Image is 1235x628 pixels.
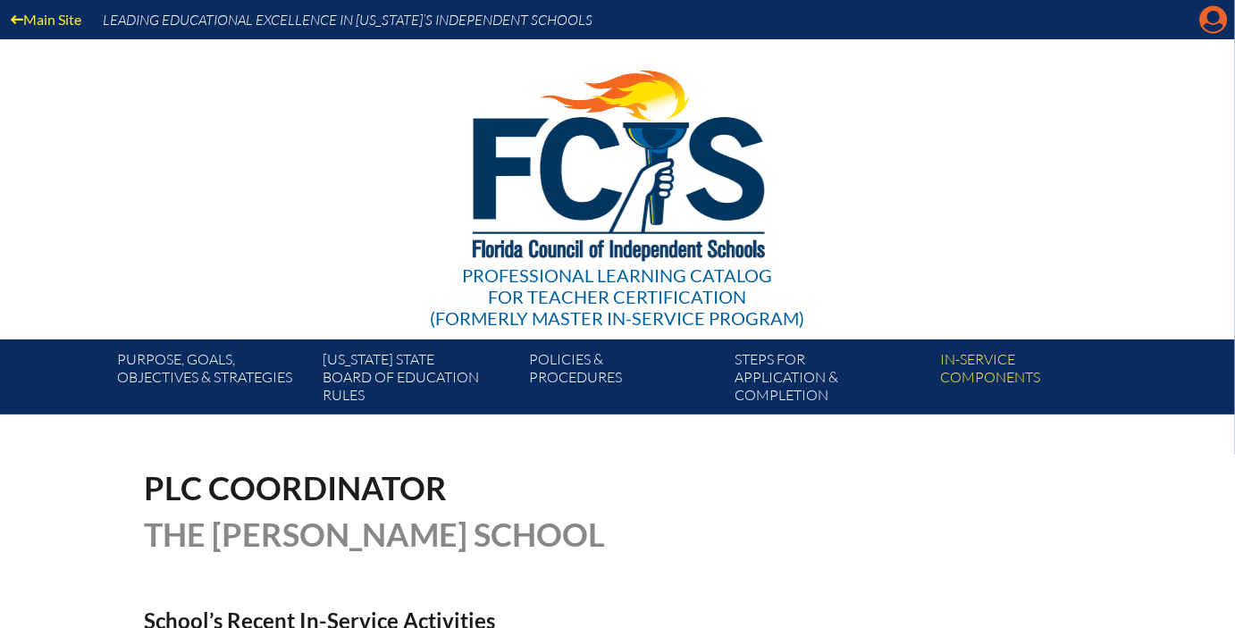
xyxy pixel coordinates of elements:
[315,347,521,414] a: [US_STATE] StateBoard of Education rules
[433,39,802,283] img: FCISlogo221.eps
[424,36,812,332] a: Professional Learning Catalog for Teacher Certification(formerly Master In-service Program)
[489,286,747,307] span: for Teacher Certification
[431,264,805,329] div: Professional Learning Catalog (formerly Master In-service Program)
[934,347,1139,414] a: In-servicecomponents
[4,7,88,31] a: Main Site
[110,347,315,414] a: Purpose, goals,objectives & strategies
[727,347,933,414] a: Steps forapplication & completion
[522,347,727,414] a: Policies &Procedures
[144,468,447,507] span: PLC Coordinator
[144,515,605,554] span: The [PERSON_NAME] School
[1199,5,1228,34] svg: Manage account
